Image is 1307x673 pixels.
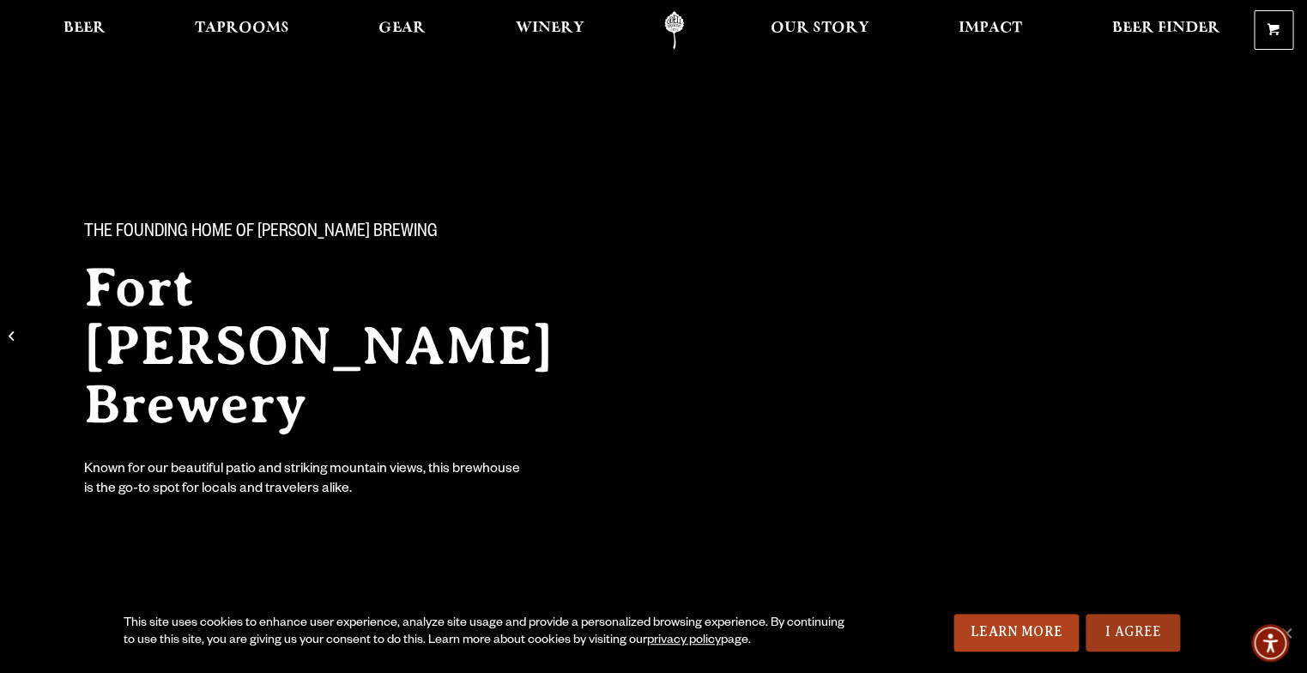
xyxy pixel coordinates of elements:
a: Our Story [759,11,880,50]
a: Winery [505,11,596,50]
a: privacy policy [647,634,721,648]
a: I Agree [1086,614,1180,652]
span: Our Story [771,21,869,35]
h2: Fort [PERSON_NAME] Brewery [84,258,620,434]
span: Beer [64,21,106,35]
span: Impact [959,21,1022,35]
span: Winery [516,21,584,35]
a: Learn More [953,614,1080,652]
span: Beer Finder [1111,21,1219,35]
span: The Founding Home of [PERSON_NAME] Brewing [84,222,438,245]
a: Impact [947,11,1033,50]
a: Taprooms [184,11,300,50]
div: This site uses cookies to enhance user experience, analyze site usage and provide a personalized ... [124,615,856,650]
div: Known for our beautiful patio and striking mountain views, this brewhouse is the go-to spot for l... [84,461,523,500]
a: Beer [52,11,117,50]
div: Accessibility Menu [1251,624,1289,662]
span: Taprooms [195,21,289,35]
a: Beer Finder [1100,11,1231,50]
a: Odell Home [642,11,706,50]
span: Gear [378,21,426,35]
a: Gear [367,11,437,50]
